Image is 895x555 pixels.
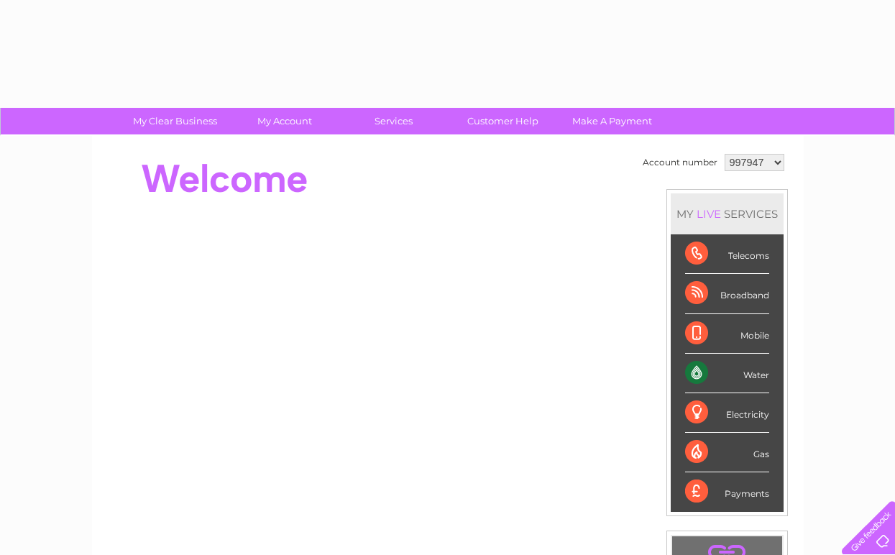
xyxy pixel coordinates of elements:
div: Gas [685,433,769,472]
div: Water [685,354,769,393]
div: Broadband [685,274,769,313]
div: MY SERVICES [671,193,784,234]
a: Customer Help [444,108,562,134]
div: Mobile [685,314,769,354]
a: Services [334,108,453,134]
a: Make A Payment [553,108,671,134]
div: Telecoms [685,234,769,274]
div: Electricity [685,393,769,433]
div: Payments [685,472,769,511]
td: Account number [639,150,721,175]
a: My Clear Business [116,108,234,134]
div: LIVE [694,207,724,221]
a: My Account [225,108,344,134]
